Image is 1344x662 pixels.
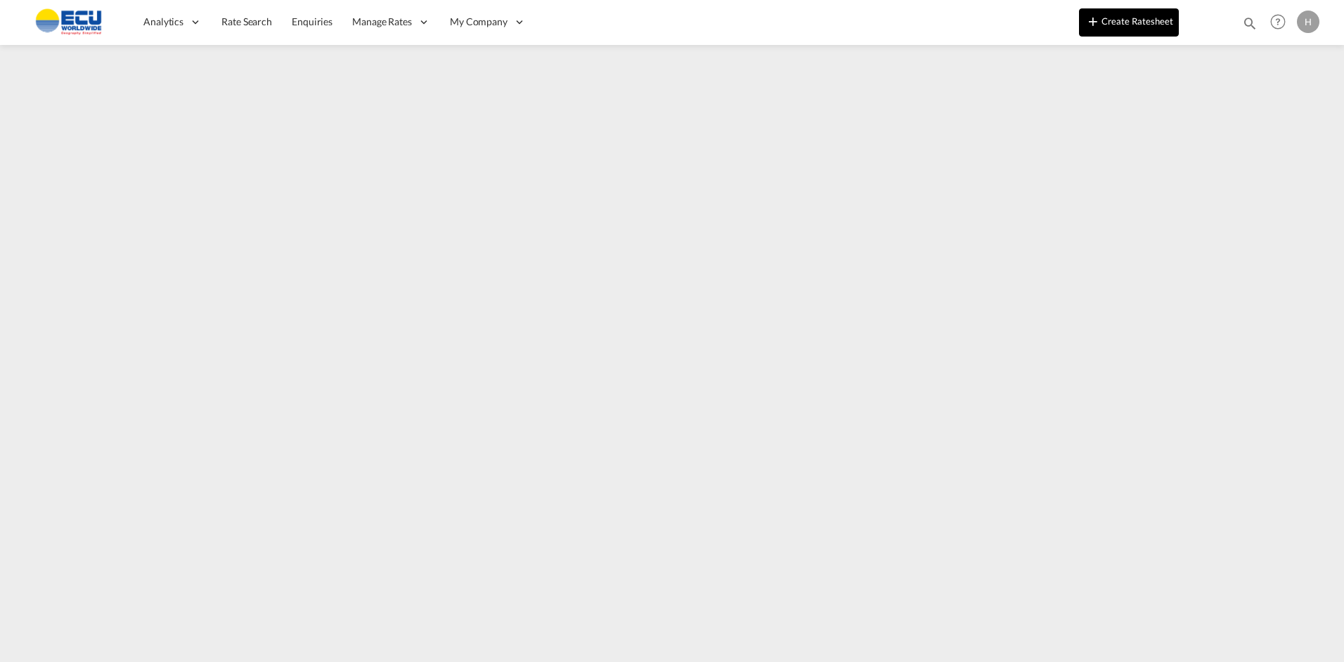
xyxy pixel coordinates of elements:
span: Rate Search [221,15,272,27]
span: Manage Rates [352,15,412,29]
div: Help [1266,10,1297,35]
span: Enquiries [292,15,332,27]
span: My Company [450,15,508,29]
md-icon: icon-magnify [1242,15,1258,31]
span: Analytics [143,15,183,29]
div: icon-magnify [1242,15,1258,37]
button: icon-plus 400-fgCreate Ratesheet [1079,8,1179,37]
md-icon: icon-plus 400-fg [1085,13,1101,30]
img: 6cccb1402a9411edb762cf9624ab9cda.png [21,6,116,38]
div: H [1297,11,1319,33]
span: Help [1266,10,1290,34]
